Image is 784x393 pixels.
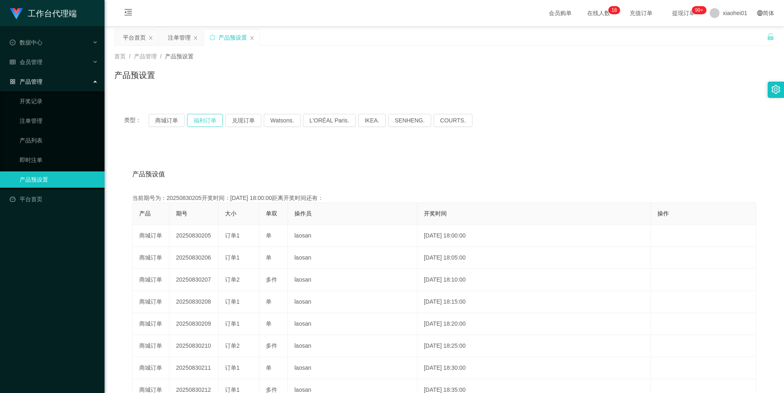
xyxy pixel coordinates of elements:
td: 商城订单 [133,291,169,313]
span: 产品预设置 [165,53,194,60]
td: 20250830210 [169,335,218,357]
span: / [129,53,131,60]
span: 操作员 [294,210,312,217]
span: 订单1 [225,298,240,305]
i: 图标: close [148,36,153,40]
span: 订单1 [225,232,240,239]
td: [DATE] 18:15:00 [417,291,651,313]
h1: 工作台代理端 [28,0,77,27]
i: 图标: table [10,59,16,65]
i: 图标: setting [771,85,780,94]
td: [DATE] 18:20:00 [417,313,651,335]
span: 单 [266,298,272,305]
button: 商城订单 [149,114,185,127]
button: L'ORÉAL Paris. [303,114,356,127]
i: 图标: check-circle-o [10,40,16,45]
span: 开奖时间 [424,210,447,217]
p: 8 [614,6,617,14]
td: 20250830207 [169,269,218,291]
span: 首页 [114,53,126,60]
td: laosan [288,335,417,357]
td: 20250830205 [169,225,218,247]
i: 图标: close [193,36,198,40]
td: [DATE] 18:30:00 [417,357,651,379]
td: 20250830206 [169,247,218,269]
td: 商城订单 [133,269,169,291]
img: logo.9652507e.png [10,8,23,20]
td: 20250830209 [169,313,218,335]
a: 即时注单 [20,152,98,168]
a: 注单管理 [20,113,98,129]
td: [DATE] 18:10:00 [417,269,651,291]
button: Watsons. [264,114,301,127]
i: 图标: sync [209,35,215,40]
td: 商城订单 [133,225,169,247]
a: 图标: dashboard平台首页 [10,191,98,207]
span: 操作 [657,210,669,217]
td: 商城订单 [133,357,169,379]
a: 产品预设置 [20,171,98,188]
td: 商城订单 [133,247,169,269]
button: 福利订单 [187,114,223,127]
a: 产品列表 [20,132,98,149]
div: 注单管理 [168,30,191,45]
span: 充值订单 [626,10,657,16]
span: 产品管理 [134,53,157,60]
td: laosan [288,269,417,291]
button: 兑现订单 [225,114,261,127]
i: 图标: global [757,10,763,16]
span: 多件 [266,386,277,393]
span: 多件 [266,342,277,349]
p: 1 [611,6,614,14]
h1: 产品预设置 [114,69,155,81]
span: 订单1 [225,364,240,371]
td: [DATE] 18:05:00 [417,247,651,269]
td: 20250830208 [169,291,218,313]
span: 期号 [176,210,187,217]
span: 类型： [124,114,149,127]
i: 图标: menu-fold [114,0,142,27]
span: 订单1 [225,386,240,393]
span: 订单2 [225,342,240,349]
td: 商城订单 [133,313,169,335]
td: laosan [288,247,417,269]
span: 订单1 [225,320,240,327]
span: 单 [266,232,272,239]
i: 图标: unlock [767,33,774,40]
span: 提现订单 [668,10,699,16]
sup: 1023 [692,6,706,14]
td: 商城订单 [133,335,169,357]
span: 单 [266,364,272,371]
a: 工作台代理端 [10,10,77,16]
button: IKEA. [358,114,386,127]
td: laosan [288,225,417,247]
td: laosan [288,357,417,379]
div: 当前期号为：20250830205开奖时间：[DATE] 18:00:00距离开奖时间还有： [132,194,756,202]
span: 订单1 [225,254,240,261]
span: 大小 [225,210,236,217]
td: laosan [288,313,417,335]
button: COURTS. [434,114,472,127]
span: 数据中心 [10,39,42,46]
sup: 18 [608,6,620,14]
div: 产品预设置 [218,30,247,45]
a: 开奖记录 [20,93,98,109]
span: 单 [266,254,272,261]
span: 产品 [139,210,151,217]
span: 会员管理 [10,59,42,65]
td: 20250830211 [169,357,218,379]
td: [DATE] 18:00:00 [417,225,651,247]
span: / [160,53,162,60]
i: 图标: close [249,36,254,40]
span: 单 [266,320,272,327]
span: 多件 [266,276,277,283]
td: [DATE] 18:25:00 [417,335,651,357]
div: 平台首页 [123,30,146,45]
button: SENHENG. [388,114,431,127]
td: laosan [288,291,417,313]
span: 产品管理 [10,78,42,85]
span: 在线人数 [583,10,614,16]
span: 订单2 [225,276,240,283]
i: 图标: appstore-o [10,79,16,84]
span: 单双 [266,210,277,217]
